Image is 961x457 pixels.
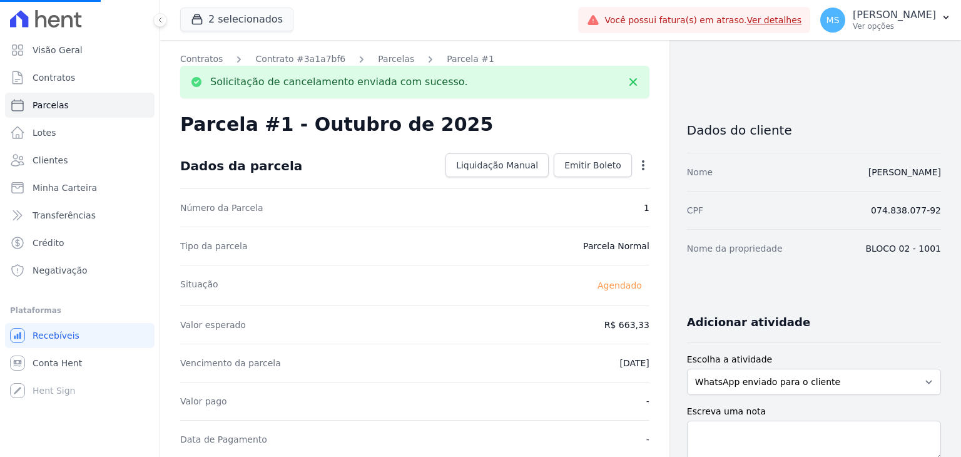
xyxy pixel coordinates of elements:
button: MS [PERSON_NAME] Ver opções [810,3,961,38]
nav: Breadcrumb [180,53,649,66]
dd: 1 [644,202,649,214]
a: Ver detalhes [747,15,802,25]
a: Transferências [5,203,155,228]
div: Plataformas [10,303,150,318]
a: Contratos [5,65,155,90]
dt: Situação [180,278,218,293]
div: Dados da parcela [180,158,302,173]
dd: BLOCO 02 - 1001 [865,242,941,255]
a: Contrato #3a1a7bf6 [255,53,345,66]
label: Escreva uma nota [687,405,941,418]
a: Recebíveis [5,323,155,348]
a: Parcelas [378,53,414,66]
span: Crédito [33,237,64,249]
span: Negativação [33,264,88,277]
span: Minha Carteira [33,182,97,194]
dd: 074.838.077-92 [871,204,941,217]
h3: Dados do cliente [687,123,941,138]
dt: Valor esperado [180,319,246,331]
p: Ver opções [853,21,936,31]
span: MS [826,16,840,24]
p: Solicitação de cancelamento enviada com sucesso. [210,76,467,88]
span: Emitir Boleto [564,159,621,172]
dd: Parcela Normal [583,240,649,252]
span: Parcelas [33,99,69,111]
a: Visão Geral [5,38,155,63]
a: Clientes [5,148,155,173]
a: [PERSON_NAME] [868,167,941,177]
button: 2 selecionados [180,8,293,31]
span: Agendado [590,278,649,293]
dd: R$ 663,33 [604,319,649,331]
dt: Data de Pagamento [180,433,267,446]
span: Você possui fatura(s) em atraso. [604,14,801,27]
label: Escolha a atividade [687,353,941,366]
span: Contratos [33,71,75,84]
a: Minha Carteira [5,175,155,200]
a: Lotes [5,120,155,145]
span: Visão Geral [33,44,83,56]
dd: - [646,433,649,446]
dt: Vencimento da parcela [180,357,281,369]
a: Parcelas [5,93,155,118]
dt: Número da Parcela [180,202,263,214]
span: Transferências [33,209,96,222]
span: Conta Hent [33,357,82,369]
dd: - [646,395,649,408]
dd: [DATE] [619,357,649,369]
span: Clientes [33,154,68,167]
span: Liquidação Manual [456,159,538,172]
a: Crédito [5,230,155,255]
a: Liquidação Manual [445,153,549,177]
p: [PERSON_NAME] [853,9,936,21]
h2: Parcela #1 - Outubro de 2025 [180,113,493,136]
dt: Valor pago [180,395,227,408]
a: Negativação [5,258,155,283]
dt: Tipo da parcela [180,240,248,252]
a: Conta Hent [5,351,155,376]
span: Recebíveis [33,329,79,342]
h3: Adicionar atividade [687,315,810,330]
dt: Nome da propriedade [687,242,783,255]
a: Emitir Boleto [554,153,632,177]
dt: CPF [687,204,703,217]
a: Parcela #1 [447,53,494,66]
dt: Nome [687,166,713,178]
a: Contratos [180,53,223,66]
span: Lotes [33,126,56,139]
